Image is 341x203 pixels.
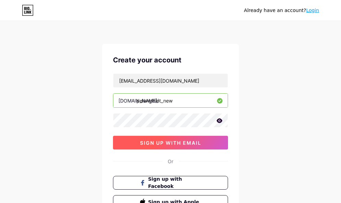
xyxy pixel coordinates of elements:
div: Or [168,158,173,165]
button: sign up with email [113,136,228,150]
a: Login [306,8,319,13]
div: Create your account [113,55,228,65]
div: Already have an account? [244,7,319,14]
input: Email [113,74,228,87]
input: username [113,94,228,107]
span: sign up with email [140,140,201,146]
button: Sign up with Facebook [113,176,228,190]
div: [DOMAIN_NAME]/ [118,97,159,104]
span: Sign up with Facebook [148,176,201,190]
